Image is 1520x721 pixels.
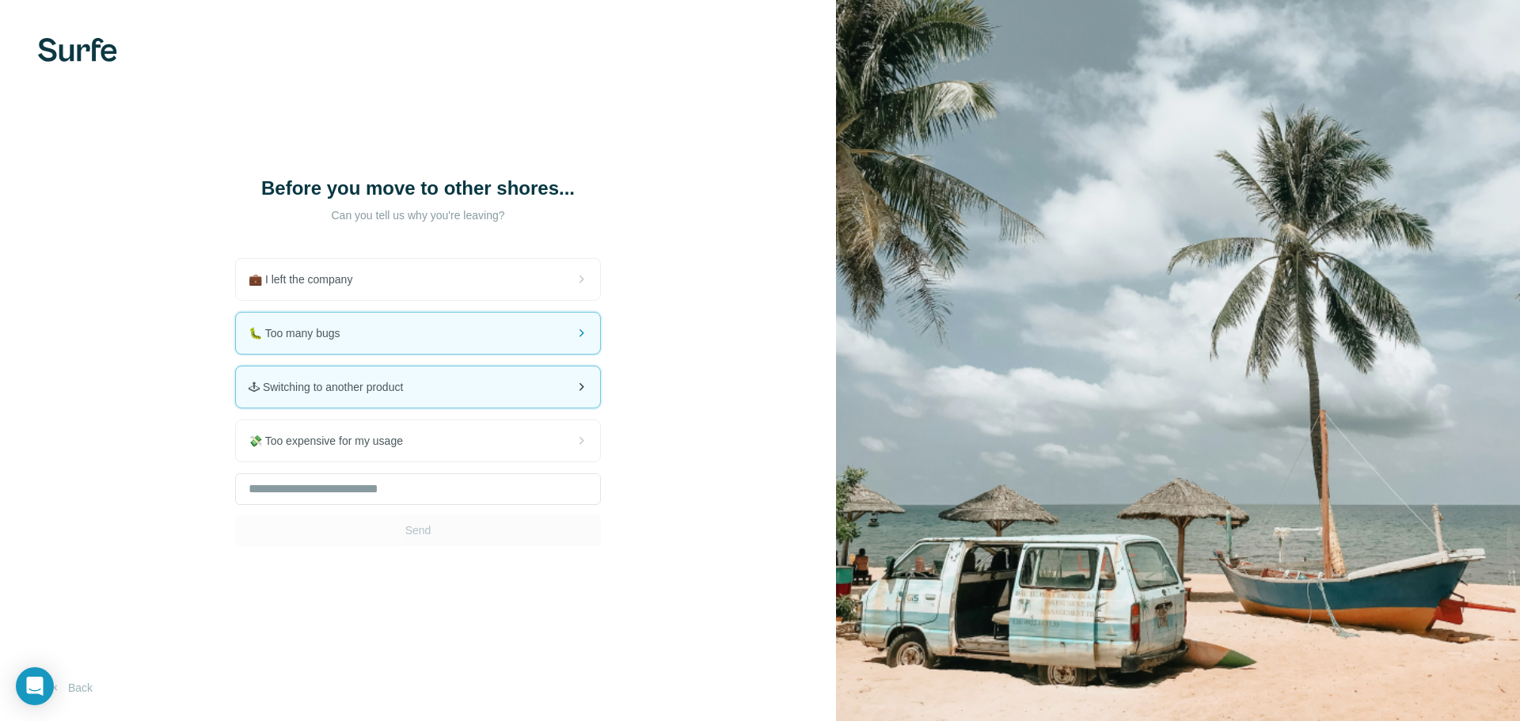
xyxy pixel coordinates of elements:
[38,674,104,702] button: Back
[16,667,54,705] div: Open Intercom Messenger
[249,271,365,287] span: 💼 I left the company
[260,207,576,223] p: Can you tell us why you're leaving?
[249,379,416,395] span: 🕹 Switching to another product
[260,176,576,201] h1: Before you move to other shores...
[249,433,416,449] span: 💸 Too expensive for my usage
[38,38,117,62] img: Surfe's logo
[249,325,353,341] span: 🐛 Too many bugs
